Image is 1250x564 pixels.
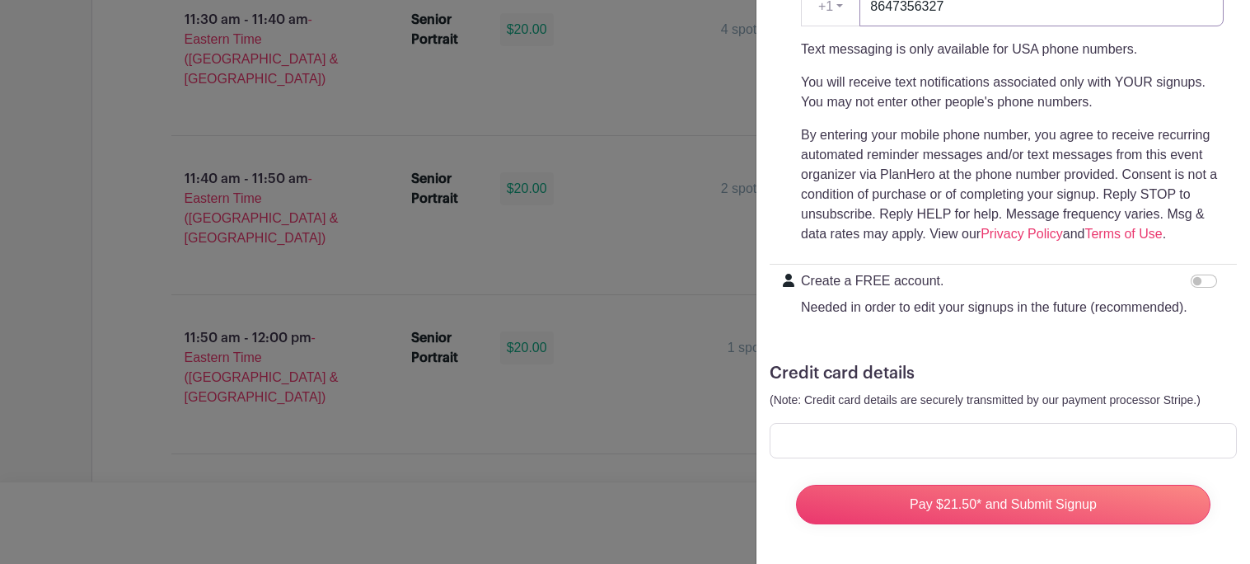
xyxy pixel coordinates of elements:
a: Terms of Use [1084,227,1162,241]
p: Create a FREE account. [801,271,1187,291]
a: Privacy Policy [981,227,1063,241]
p: Text messaging is only available for USA phone numbers. [801,40,1224,59]
small: (Note: Credit card details are securely transmitted by our payment processor Stripe.) [770,393,1201,407]
h5: Credit card details [770,364,1237,383]
input: Pay $21.50* and Submit Signup [796,485,1210,524]
p: Needed in order to edit your signups in the future (recommended). [801,298,1187,317]
p: You will receive text notifications associated only with YOUR signups. You may not enter other pe... [801,73,1224,112]
iframe: Secure card payment input frame [780,433,1226,449]
p: By entering your mobile phone number, you agree to receive recurring automated reminder messages ... [801,125,1224,244]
